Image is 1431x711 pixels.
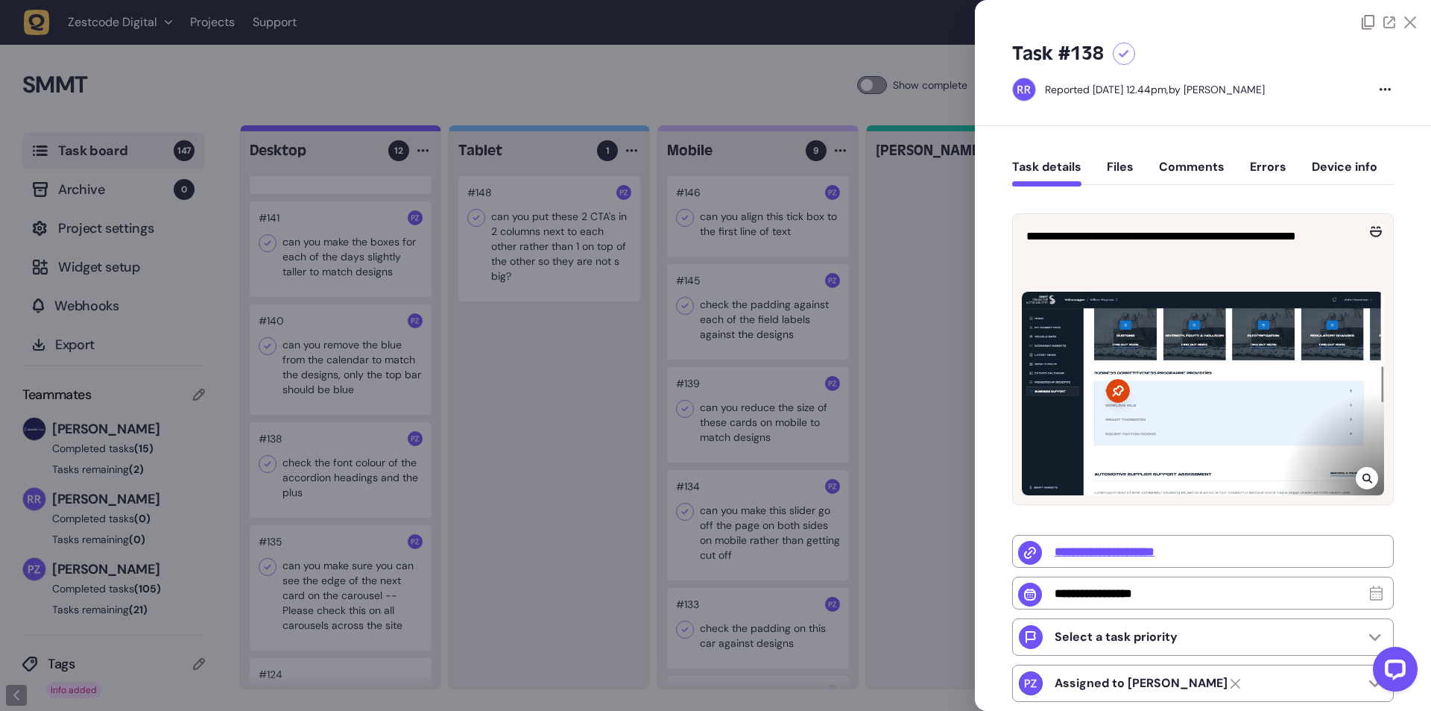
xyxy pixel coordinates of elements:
[1045,83,1169,96] div: Reported [DATE] 12.44pm,
[1055,630,1178,645] p: Select a task priority
[1045,82,1265,97] div: by [PERSON_NAME]
[1159,160,1225,187] button: Comments
[1012,160,1081,187] button: Task details
[1250,160,1286,187] button: Errors
[1312,160,1377,187] button: Device info
[1055,676,1228,691] strong: Paris Zisis
[1012,42,1104,66] h5: Task #138
[1013,78,1035,101] img: Riki-leigh Robinson
[1361,641,1424,704] iframe: LiveChat chat widget
[1107,160,1134,187] button: Files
